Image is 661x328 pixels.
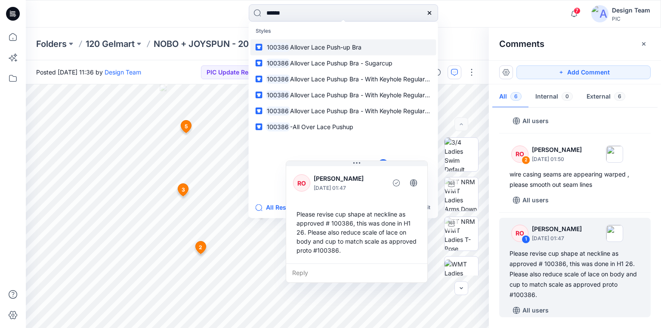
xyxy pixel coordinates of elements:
[562,92,573,101] span: 0
[511,225,528,242] div: RO
[293,174,310,192] div: RO
[250,87,436,103] a: 100386Allover Lace Pushup Bra - With Keyhole Regular Foam - V2 LACE
[199,244,202,251] span: 2
[445,217,478,251] img: TT NRM WMT Ladies T-Pose
[522,235,530,244] div: 1
[256,202,303,213] button: All Results
[522,305,549,316] p: All users
[266,58,290,68] mark: 100386
[266,42,290,52] mark: 100386
[516,65,651,79] button: Add Comment
[532,145,582,155] p: [PERSON_NAME]
[445,177,478,211] img: TT NRM WMT Ladies Arms Down
[154,38,290,50] a: NOBO + JOYSPUN - 20250912_120_GC
[290,59,392,67] span: Allover Lace Pushup Bra - Sugarcup
[492,86,528,108] button: All
[314,184,384,192] p: [DATE] 01:47
[105,68,141,76] a: Design Team
[580,86,632,108] button: External
[250,71,436,87] a: 100386Allover Lace Pushup Bra - With Keyhole Regular Foam - V1 LACE
[510,193,552,207] button: All users
[528,86,580,108] button: Internal
[314,173,384,184] p: [PERSON_NAME]
[266,122,290,132] mark: 100386
[290,43,361,51] span: Allover Lace Push-up Bra
[445,138,478,171] img: 3/4 Ladies Swim Default
[250,55,436,71] a: 100386Allover Lace Pushup Bra - Sugarcup
[532,224,582,234] p: [PERSON_NAME]
[574,7,581,14] span: 7
[532,155,582,164] p: [DATE] 01:50
[36,68,141,77] span: Posted [DATE] 11:36 by
[499,39,544,49] h2: Comments
[290,75,472,83] span: Allover Lace Pushup Bra - With Keyhole Regular Foam - V1 LACE
[36,38,67,50] a: Folders
[250,119,436,135] a: 100386-All Over Lace Pushup
[522,156,530,164] div: 2
[286,263,427,282] div: Reply
[522,116,549,126] p: All users
[266,90,290,100] mark: 100386
[266,106,290,116] mark: 100386
[290,91,473,99] span: Allover Lace Pushup Bra - With Keyhole Regular Foam - V2 LACE
[290,123,353,130] span: -All Over Lace Pushup
[510,114,552,128] button: All users
[614,92,625,101] span: 6
[420,203,430,212] p: Quit
[591,5,608,22] img: avatar
[290,107,473,114] span: Allover Lace Pushup Bra - With Keyhole Regular Foam - V3 LACE
[532,234,582,243] p: [DATE] 01:47
[522,195,549,205] p: All users
[612,5,650,15] div: Design Team
[185,123,188,130] span: 5
[510,92,522,101] span: 6
[511,145,528,163] div: RO
[250,23,436,39] p: Styles
[250,103,436,119] a: 100386Allover Lace Pushup Bra - With Keyhole Regular Foam - V3 LACE
[266,74,290,84] mark: 100386
[510,303,552,317] button: All users
[86,38,135,50] a: 120 Gelmart
[182,186,185,194] span: 3
[445,260,478,287] img: WMT Ladies Swim Front
[293,206,420,258] div: Please revise cup shape at neckline as approved # 100386, this was done in H1 26. Please also red...
[250,39,436,55] a: 100386Allover Lace Push-up Bra
[510,248,640,300] div: Please revise cup shape at neckline as approved # 100386, this was done in H1 26. Please also red...
[510,169,640,190] div: wire casing seams are appearing warped , please smooth out seam lines
[612,15,650,22] div: PIC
